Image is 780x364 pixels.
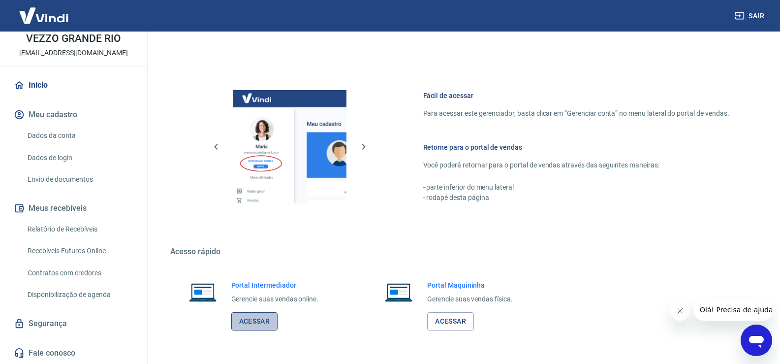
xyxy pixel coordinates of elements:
h6: Fácil de acessar [423,91,729,100]
iframe: Botão para abrir a janela de mensagens [741,325,772,356]
p: Gerencie suas vendas física. [427,294,513,304]
a: Disponibilização de agenda [24,285,135,305]
h6: Portal Intermediador [231,280,319,290]
a: Fale conosco [12,342,135,364]
p: - parte inferior do menu lateral [423,182,729,193]
span: Olá! Precisa de ajuda? [6,7,83,15]
img: Imagem de um notebook aberto [378,280,419,304]
a: Envio de documentos [24,169,135,190]
p: - rodapé desta página [423,193,729,203]
a: Acessar [231,312,278,331]
a: Dados da conta [24,126,135,146]
iframe: Mensagem da empresa [694,299,772,321]
p: Gerencie suas vendas online. [231,294,319,304]
a: Segurança [12,313,135,334]
a: Contratos com credores [24,263,135,283]
p: Você poderá retornar para o portal de vendas através das seguintes maneiras: [423,160,729,170]
h6: Portal Maquininha [427,280,513,290]
img: Imagem da dashboard mostrando o botão de gerenciar conta na sidebar no lado esquerdo [233,90,346,203]
p: VEZZO GRANDE RIO [26,33,121,44]
iframe: Fechar mensagem [670,301,690,321]
button: Sair [733,7,768,25]
p: [EMAIL_ADDRESS][DOMAIN_NAME] [19,48,128,58]
a: Dados de login [24,148,135,168]
a: Início [12,74,135,96]
p: Para acessar este gerenciador, basta clicar em “Gerenciar conta” no menu lateral do portal de ven... [423,108,729,119]
h5: Acesso rápido [170,247,753,257]
img: Vindi [12,0,76,31]
a: Recebíveis Futuros Online [24,241,135,261]
a: Acessar [427,312,474,331]
a: Relatório de Recebíveis [24,219,135,239]
img: Imagem de um notebook aberto [182,280,223,304]
h6: Retorne para o portal de vendas [423,142,729,152]
button: Meus recebíveis [12,198,135,219]
button: Meu cadastro [12,104,135,126]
